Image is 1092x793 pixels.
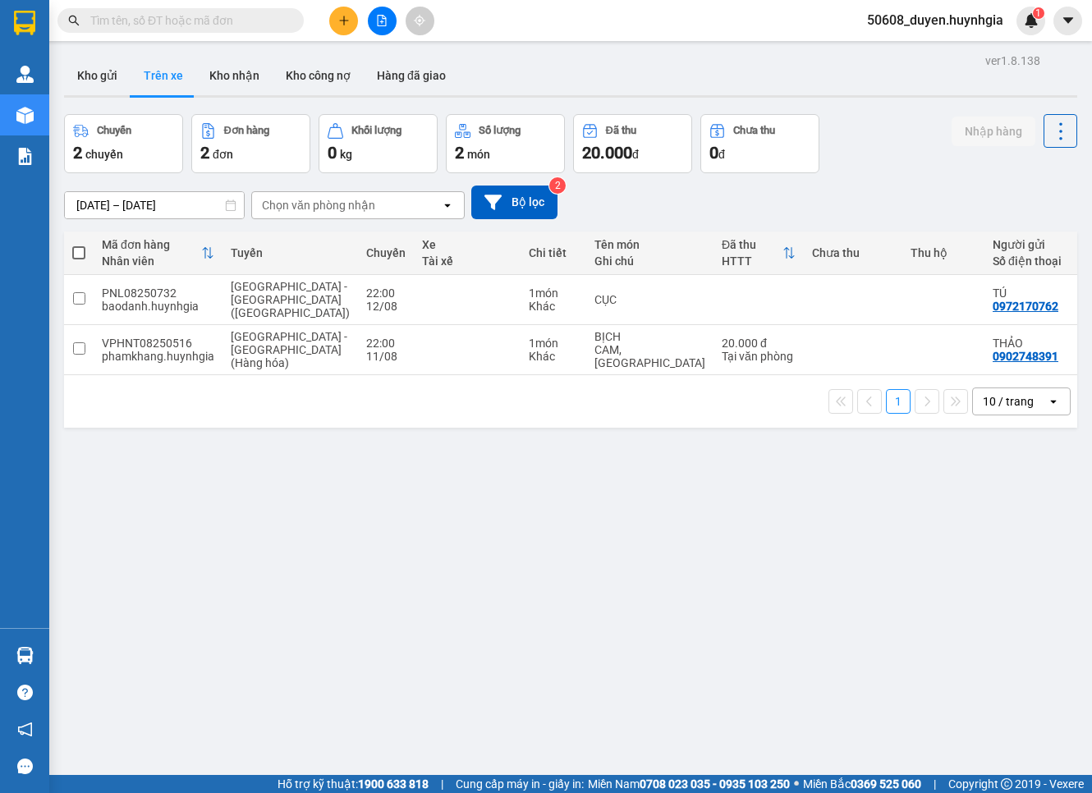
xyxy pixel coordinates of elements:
[17,685,33,700] span: question-circle
[340,148,352,161] span: kg
[366,286,406,300] div: 22:00
[549,177,566,194] sup: 2
[366,246,406,259] div: Chuyến
[993,300,1058,313] div: 0972170762
[1035,7,1041,19] span: 1
[993,337,1067,350] div: THẢO
[1001,778,1012,790] span: copyright
[17,722,33,737] span: notification
[94,231,223,275] th: Toggle SortBy
[854,10,1016,30] span: 50608_duyen.huynhgia
[64,114,183,173] button: Chuyến2chuyến
[713,231,804,275] th: Toggle SortBy
[16,148,34,165] img: solution-icon
[1061,13,1076,28] span: caret-down
[803,775,921,793] span: Miền Bắc
[422,254,512,268] div: Tài xế
[529,246,578,259] div: Chi tiết
[231,280,350,319] span: [GEOGRAPHIC_DATA] - [GEOGRAPHIC_DATA] ([GEOGRAPHIC_DATA])
[191,114,310,173] button: Đơn hàng2đơn
[441,775,443,793] span: |
[529,350,578,363] div: Khác
[582,143,632,163] span: 20.000
[529,337,578,350] div: 1 món
[68,15,80,26] span: search
[376,15,388,26] span: file-add
[1053,7,1082,35] button: caret-down
[406,7,434,35] button: aim
[213,148,233,161] span: đơn
[722,350,796,363] div: Tại văn phòng
[594,330,705,343] div: BỊCH
[529,300,578,313] div: Khác
[471,186,557,219] button: Bộ lọc
[64,56,131,95] button: Kho gửi
[594,254,705,268] div: Ghi chú
[16,107,34,124] img: warehouse-icon
[886,389,911,414] button: 1
[529,286,578,300] div: 1 món
[441,199,454,212] svg: open
[366,300,406,313] div: 12/08
[102,350,214,363] div: phamkhang.huynhgia
[368,7,397,35] button: file-add
[102,337,214,350] div: VPHNT08250516
[73,143,82,163] span: 2
[65,192,244,218] input: Select a date range.
[231,246,350,259] div: Tuyến
[722,337,796,350] div: 20.000 đ
[14,11,35,35] img: logo-vxr
[16,647,34,664] img: warehouse-icon
[594,238,705,251] div: Tên món
[722,238,782,251] div: Đã thu
[97,125,131,136] div: Chuyến
[366,350,406,363] div: 11/08
[338,15,350,26] span: plus
[422,238,512,251] div: Xe
[262,197,375,213] div: Chọn văn phòng nhận
[851,777,921,791] strong: 0369 525 060
[1024,13,1039,28] img: icon-new-feature
[278,775,429,793] span: Hỗ trợ kỹ thuật:
[102,286,214,300] div: PNL08250732
[102,238,201,251] div: Mã đơn hàng
[1047,395,1060,408] svg: open
[231,330,347,369] span: [GEOGRAPHIC_DATA] - [GEOGRAPHIC_DATA] (Hàng hóa)
[90,11,284,30] input: Tìm tên, số ĐT hoặc mã đơn
[479,125,521,136] div: Số lượng
[632,148,639,161] span: đ
[364,56,459,95] button: Hàng đã giao
[985,52,1040,70] div: ver 1.8.138
[455,143,464,163] span: 2
[131,56,196,95] button: Trên xe
[273,56,364,95] button: Kho công nợ
[718,148,725,161] span: đ
[414,15,425,26] span: aim
[722,254,782,268] div: HTTT
[351,125,401,136] div: Khối lượng
[358,777,429,791] strong: 1900 633 818
[328,143,337,163] span: 0
[983,393,1034,410] div: 10 / trang
[594,293,705,306] div: CỤC
[456,775,584,793] span: Cung cấp máy in - giấy in:
[733,125,775,136] div: Chưa thu
[329,7,358,35] button: plus
[993,350,1058,363] div: 0902748391
[794,781,799,787] span: ⚪️
[588,775,790,793] span: Miền Nam
[467,148,490,161] span: món
[366,337,406,350] div: 22:00
[102,254,201,268] div: Nhân viên
[993,254,1067,268] div: Số điện thoại
[85,148,123,161] span: chuyến
[196,56,273,95] button: Kho nhận
[952,117,1035,146] button: Nhập hàng
[594,343,705,369] div: CAM, ĐỨC
[700,114,819,173] button: Chưa thu0đ
[709,143,718,163] span: 0
[17,759,33,774] span: message
[993,238,1067,251] div: Người gửi
[993,286,1067,300] div: TÚ
[640,777,790,791] strong: 0708 023 035 - 0935 103 250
